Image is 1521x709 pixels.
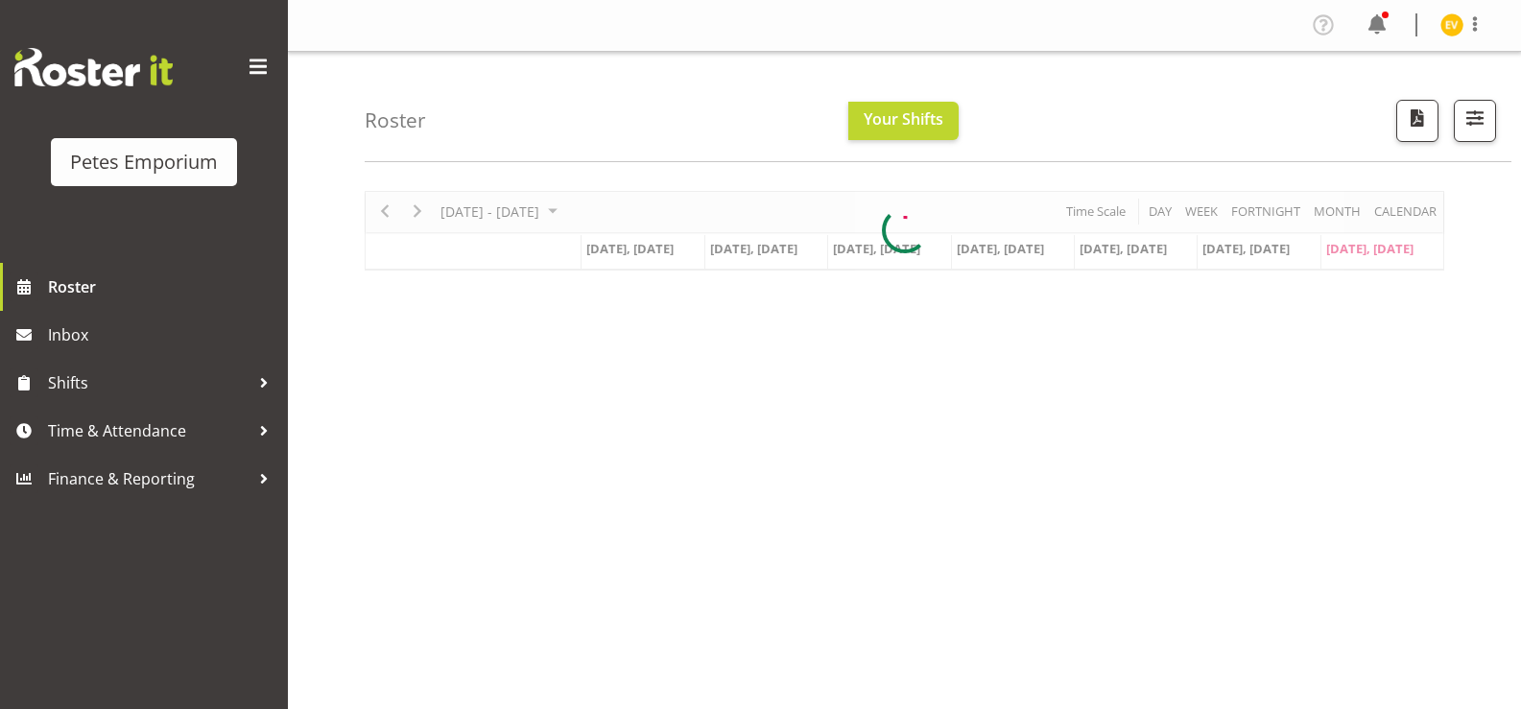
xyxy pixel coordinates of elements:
div: Timeline Week of August 24, 2025 [365,191,1444,271]
button: Your Shifts [848,102,959,140]
button: Filter Shifts [1454,100,1496,142]
img: Rosterit website logo [14,48,173,86]
img: eva-vailini10223.jpg [1440,13,1463,36]
div: Petes Emporium [70,148,218,177]
span: Your Shifts [864,108,943,130]
h4: Roster [365,109,426,131]
span: Roster [48,272,278,301]
span: Shifts [48,368,250,397]
button: Download a PDF of the roster according to the set date range. [1396,100,1438,142]
span: Time & Attendance [48,416,250,445]
span: Finance & Reporting [48,464,250,493]
span: Inbox [48,320,278,349]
